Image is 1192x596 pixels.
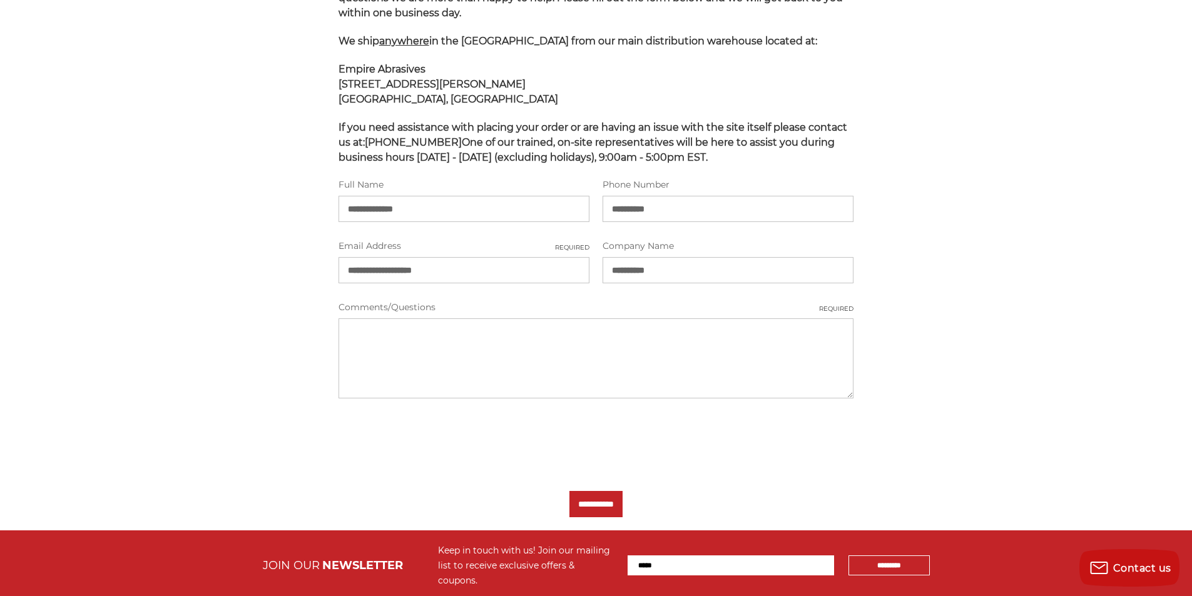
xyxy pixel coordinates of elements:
[365,136,462,148] strong: [PHONE_NUMBER]
[339,416,529,465] iframe: reCAPTCHA
[1079,549,1179,587] button: Contact us
[339,240,589,253] label: Email Address
[1113,562,1171,574] span: Contact us
[603,178,853,191] label: Phone Number
[322,558,403,572] span: NEWSLETTER
[339,178,589,191] label: Full Name
[438,543,615,588] div: Keep in touch with us! Join our mailing list to receive exclusive offers & coupons.
[379,35,429,47] span: anywhere
[819,304,853,313] small: Required
[339,78,558,105] strong: [STREET_ADDRESS][PERSON_NAME] [GEOGRAPHIC_DATA], [GEOGRAPHIC_DATA]
[555,243,589,252] small: Required
[339,301,854,314] label: Comments/Questions
[339,121,847,163] span: If you need assistance with placing your order or are having an issue with the site itself please...
[263,558,320,572] span: JOIN OUR
[603,240,853,253] label: Company Name
[339,35,817,47] span: We ship in the [GEOGRAPHIC_DATA] from our main distribution warehouse located at:
[339,63,425,75] span: Empire Abrasives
